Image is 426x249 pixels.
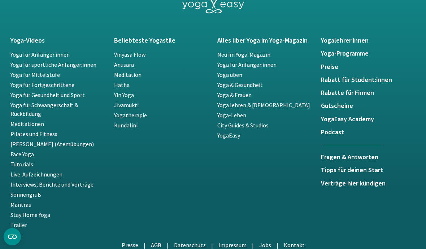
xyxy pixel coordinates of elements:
[10,37,105,44] a: Yoga-Videos
[284,241,305,249] a: Kontakt
[217,112,246,119] a: Yoga-Leben
[217,61,277,68] a: Yoga für Anfänger:innen
[10,211,50,218] a: Stay Home Yoga
[321,154,383,161] h5: Fragen & Antworten
[114,71,142,78] a: Meditation
[321,37,416,44] a: Yogalehrer:innen
[10,51,70,58] a: Yoga für Anfänger:innen
[10,71,60,78] a: Yoga für Mittelstufe
[114,91,134,99] a: Yin Yoga
[10,201,31,208] a: Mantras
[217,132,240,139] a: YogaEasy
[321,89,416,97] a: Rabatte für Firmen
[217,122,269,129] a: City Guides & Studios
[321,180,416,187] a: Verträge hier kündigen
[10,221,27,228] a: Trailer
[10,130,57,137] a: Pilates und Fitness
[114,81,130,88] a: Hatha
[114,122,138,129] a: Kundalini
[114,101,139,109] a: Jivamukti
[321,64,416,71] a: Preise
[217,81,263,88] a: Yoga & Gesundheit
[151,241,161,249] a: AGB
[114,61,134,68] a: Anusara
[114,37,209,44] a: Beliebteste Yogastile
[10,140,94,148] a: [PERSON_NAME] (Atemübungen)
[321,116,416,123] a: YogaEasy Academy
[321,145,383,167] a: Fragen & Antworten
[217,37,312,44] a: Alles über Yoga im Yoga-Magazin
[321,50,416,57] a: Yoga-Programme
[217,71,242,78] a: Yoga üben
[114,112,147,119] a: Yogatherapie
[217,101,310,109] a: Yoga lehren & [DEMOGRAPHIC_DATA]
[174,241,206,249] a: Datenschutz
[218,241,247,249] a: Impressum
[321,129,416,136] a: Podcast
[321,77,416,84] a: Rabatt für Student:innen
[10,191,41,198] a: Sonnengruß
[217,51,270,58] a: Neu im Yoga-Magazin
[114,51,145,58] a: Vinyasa Flow
[4,228,21,245] button: CMP-Widget öffnen
[10,181,94,188] a: Interviews, Berichte und Vorträge
[10,161,33,168] a: Tutorials
[10,120,44,127] a: Meditationen
[10,171,62,178] a: Live-Aufzeichnungen
[321,102,416,110] a: Gutscheine
[321,167,416,174] a: Tipps für deinen Start
[10,81,74,88] a: Yoga für Fortgeschrittene
[10,61,96,68] a: Yoga für sportliche Anfänger:innen
[259,241,271,249] a: Jobs
[10,150,34,158] a: Face Yoga
[10,91,85,99] a: Yoga für Gesundheit und Sport
[10,101,78,117] a: Yoga für Schwangerschaft & Rückbildung
[217,91,252,99] a: Yoga & Frauen
[122,241,138,249] a: Presse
